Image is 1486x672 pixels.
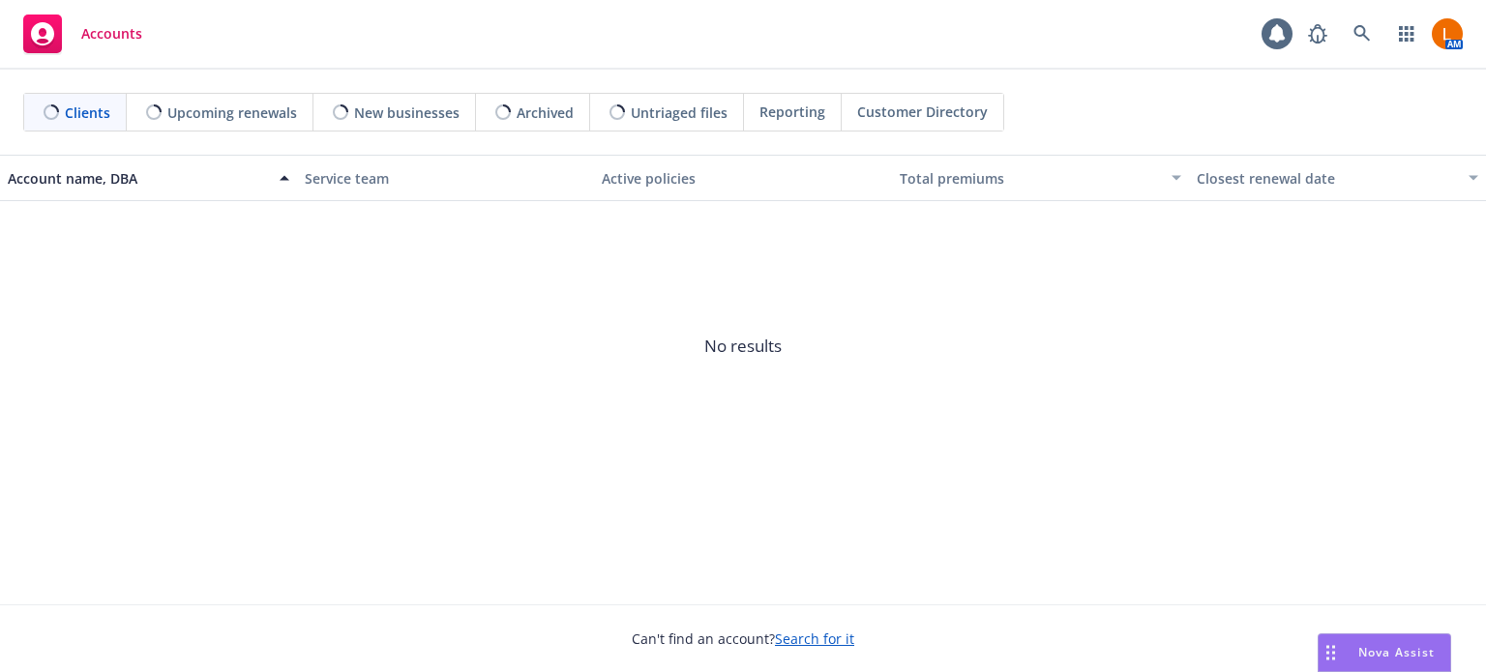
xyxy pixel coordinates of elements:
[1318,633,1451,672] button: Nova Assist
[1197,168,1457,189] div: Closest renewal date
[517,102,574,123] span: Archived
[1432,18,1463,49] img: photo
[1358,644,1435,660] span: Nova Assist
[602,168,883,189] div: Active policies
[857,102,988,122] span: Customer Directory
[1189,155,1486,201] button: Closest renewal date
[1319,634,1343,671] div: Drag to move
[892,155,1189,201] button: Total premiums
[1298,15,1337,53] a: Report a Bug
[65,102,110,123] span: Clients
[305,168,586,189] div: Service team
[631,102,728,123] span: Untriaged files
[8,168,268,189] div: Account name, DBA
[632,628,854,649] span: Can't find an account?
[297,155,594,201] button: Service team
[900,168,1160,189] div: Total premiums
[594,155,891,201] button: Active policies
[1343,15,1382,53] a: Search
[81,26,142,42] span: Accounts
[759,102,825,122] span: Reporting
[775,629,854,648] a: Search for it
[167,102,297,123] span: Upcoming renewals
[15,7,150,61] a: Accounts
[1387,15,1426,53] a: Switch app
[354,102,460,123] span: New businesses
